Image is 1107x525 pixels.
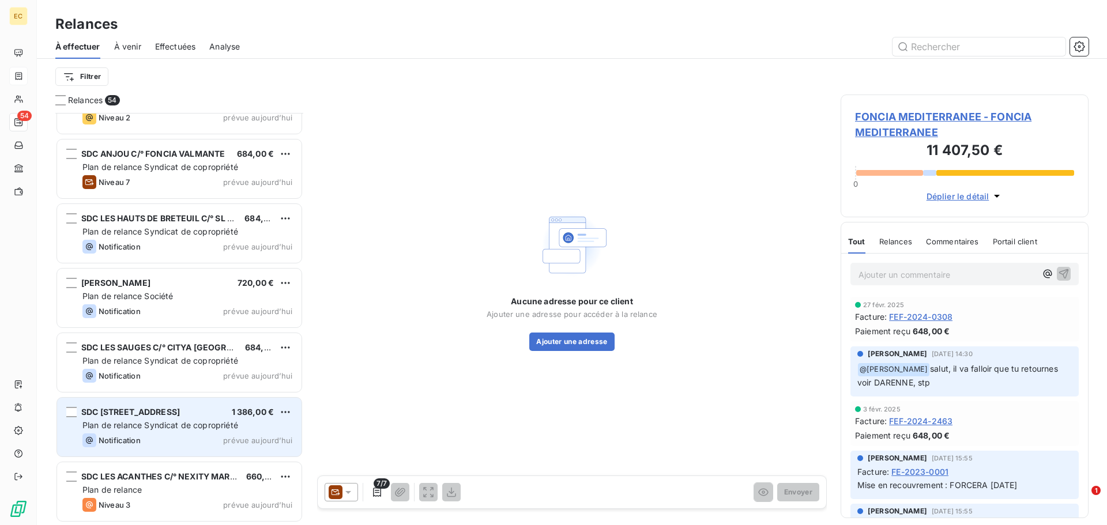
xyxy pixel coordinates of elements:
[855,109,1074,140] span: FONCIA MEDITERRANEE - FONCIA MEDITERRANEE
[81,407,180,417] span: SDC [STREET_ADDRESS]
[868,506,927,516] span: [PERSON_NAME]
[245,342,282,352] span: 684,00 €
[81,342,279,352] span: SDC LES SAUGES C/° CITYA [GEOGRAPHIC_DATA]
[932,350,973,357] span: [DATE] 14:30
[932,455,973,462] span: [DATE] 15:55
[855,429,910,441] span: Paiement reçu
[777,483,819,501] button: Envoyer
[535,208,609,282] img: Empty state
[17,111,32,121] span: 54
[223,500,292,509] span: prévue aujourd’hui
[81,471,288,481] span: SDC LES ACANTHES C/° NEXITY MARSEILLE PRADO
[99,242,141,251] span: Notification
[99,500,130,509] span: Niveau 3
[237,149,274,158] span: 684,00 €
[1091,486,1101,495] span: 1
[857,466,889,478] span: Facture :
[889,415,952,427] span: FEF-2024-2463
[889,311,952,323] span: FEF-2024-0308
[923,190,1007,203] button: Déplier le détail
[857,364,1060,387] span: salut, il va falloir que tu retournes voir DARENNE, stp
[99,371,141,380] span: Notification
[863,301,904,308] span: 27 févr. 2025
[155,41,196,52] span: Effectuées
[81,149,225,158] span: SDC ANJOU C/° FONCIA VALMANTE
[868,349,927,359] span: [PERSON_NAME]
[374,478,390,489] span: 7/7
[82,226,238,236] span: Plan de relance Syndicat de copropriété
[9,7,28,25] div: EC
[55,41,100,52] span: À effectuer
[82,420,238,430] span: Plan de relance Syndicat de copropriété
[9,500,28,518] img: Logo LeanPay
[487,309,657,319] span: Ajouter une adresse pour accéder à la relance
[879,237,912,246] span: Relances
[855,415,887,427] span: Facture :
[926,237,979,246] span: Commentaires
[99,113,130,122] span: Niveau 2
[223,436,292,445] span: prévue aujourd’hui
[81,278,150,288] span: [PERSON_NAME]
[232,407,274,417] span: 1 386,00 €
[82,356,238,365] span: Plan de relance Syndicat de copropriété
[244,213,281,223] span: 684,00 €
[855,140,1074,163] h3: 11 407,50 €
[868,453,927,463] span: [PERSON_NAME]
[848,237,865,246] span: Tout
[223,307,292,316] span: prévue aujourd’hui
[209,41,240,52] span: Analyse
[114,41,141,52] span: À venir
[55,67,108,86] button: Filtrer
[82,291,173,301] span: Plan de relance Société
[857,480,1018,490] span: Mise en recouvrement : FORCERA [DATE]
[858,363,929,376] span: @ [PERSON_NAME]
[855,325,910,337] span: Paiement reçu
[993,237,1037,246] span: Portail client
[913,429,950,441] span: 648,00 €
[223,371,292,380] span: prévue aujourd’hui
[863,406,901,413] span: 3 févr. 2025
[246,471,283,481] span: 660,00 €
[55,14,118,35] h3: Relances
[223,242,292,251] span: prévue aujourd’hui
[529,333,614,351] button: Ajouter une adresse
[891,466,948,478] span: FE-2023-0001
[68,95,103,106] span: Relances
[81,213,276,223] span: SDC LES HAUTS DE BRETEUIL C/° SL IMMOBILIER
[893,37,1065,56] input: Rechercher
[99,177,130,187] span: Niveau 7
[1068,486,1095,513] iframe: Intercom live chat
[913,325,950,337] span: 648,00 €
[927,190,989,202] span: Déplier le détail
[82,162,238,172] span: Plan de relance Syndicat de copropriété
[223,113,292,122] span: prévue aujourd’hui
[853,179,858,188] span: 0
[932,508,973,515] span: [DATE] 15:55
[82,485,142,494] span: Plan de relance
[99,436,141,445] span: Notification
[55,113,303,525] div: grid
[105,95,119,105] span: 54
[511,296,632,307] span: Aucune adresse pour ce client
[223,177,292,187] span: prévue aujourd’hui
[238,278,274,288] span: 720,00 €
[99,307,141,316] span: Notification
[855,311,887,323] span: Facture :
